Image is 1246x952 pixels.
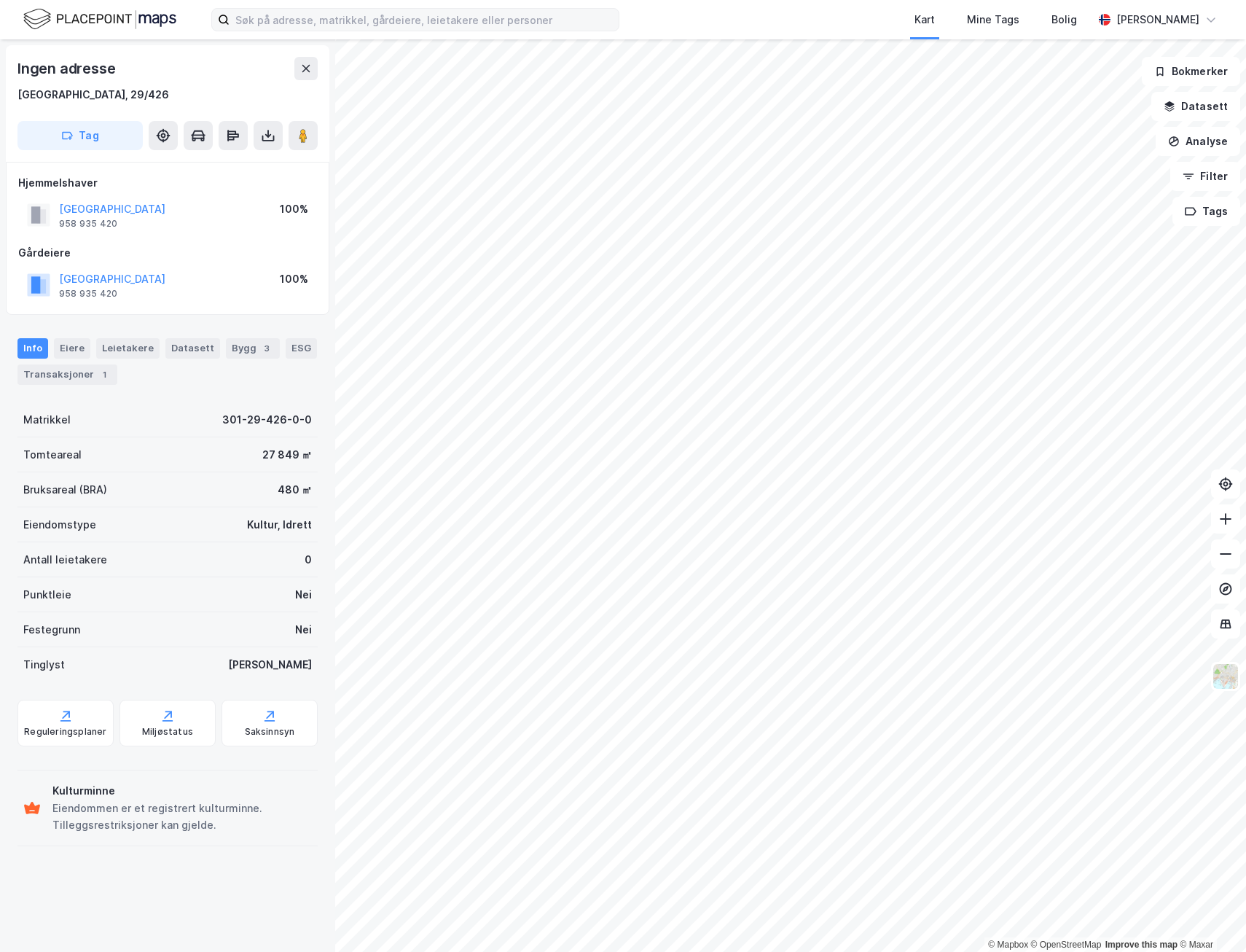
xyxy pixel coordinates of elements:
[247,516,312,534] div: Kultur, Idrett
[23,516,96,534] div: Eiendomstype
[1116,11,1199,28] div: [PERSON_NAME]
[142,726,193,738] div: Miljøstatus
[245,726,295,738] div: Saksinnsyn
[278,481,312,499] div: 480 ㎡
[1142,57,1240,86] button: Bokmerker
[1156,127,1240,156] button: Analyse
[1170,162,1240,191] button: Filter
[17,338,48,359] div: Info
[988,940,1028,950] a: Mapbox
[1105,940,1178,950] a: Improve this map
[228,656,312,674] div: [PERSON_NAME]
[59,218,117,230] div: 958 935 420
[23,411,71,429] div: Matrikkel
[1051,11,1077,28] div: Bolig
[1173,882,1246,952] iframe: Chat Widget
[295,621,312,639] div: Nei
[23,656,65,674] div: Tinglyst
[17,121,143,150] button: Tag
[295,586,312,604] div: Nei
[97,367,111,382] div: 1
[52,782,312,800] div: Kulturminne
[17,57,118,80] div: Ingen adresse
[17,86,169,104] div: [GEOGRAPHIC_DATA], 29/426
[23,7,176,32] img: logo.f888ab2527a4732fd821a326f86c7f29.svg
[59,288,117,300] div: 958 935 420
[222,411,312,429] div: 301-29-426-0-0
[286,338,317,359] div: ESG
[23,551,107,569] div: Antall leietakere
[96,338,160,359] div: Leietakere
[23,586,71,604] div: Punktleie
[1172,197,1240,226] button: Tags
[18,244,317,262] div: Gårdeiere
[967,11,1019,28] div: Mine Tags
[230,9,619,31] input: Søk på adresse, matrikkel, gårdeiere, leietakere eller personer
[226,338,280,359] div: Bygg
[280,270,308,288] div: 100%
[165,338,220,359] div: Datasett
[52,800,312,835] div: Eiendommen er et registrert kulturminne. Tilleggsrestriksjoner kan gjelde.
[259,341,274,356] div: 3
[262,446,312,464] div: 27 849 ㎡
[1212,663,1239,690] img: Z
[23,481,107,499] div: Bruksareal (BRA)
[280,200,308,218] div: 100%
[305,551,312,569] div: 0
[914,11,935,28] div: Kart
[18,174,317,192] div: Hjemmelshaver
[17,364,117,385] div: Transaksjoner
[1031,940,1102,950] a: OpenStreetMap
[24,726,106,738] div: Reguleringsplaner
[23,446,82,464] div: Tomteareal
[1151,92,1240,121] button: Datasett
[23,621,80,639] div: Festegrunn
[54,338,90,359] div: Eiere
